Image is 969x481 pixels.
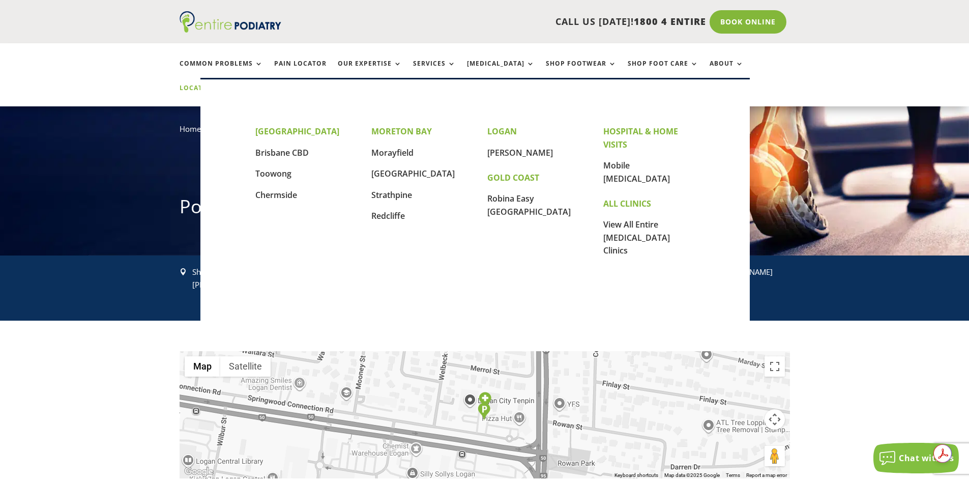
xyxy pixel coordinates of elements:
a: Book Online [710,10,786,34]
a: Terms [726,472,740,478]
a: Common Problems [180,60,263,82]
a: Locations [180,84,230,106]
button: Keyboard shortcuts [614,472,658,479]
img: logo (1) [180,11,281,33]
a: Morayfield [371,147,414,158]
button: Map camera controls [765,409,785,430]
button: Toggle fullscreen view [765,356,785,377]
a: Strathpine [371,189,412,201]
a: Report a map error [746,472,787,478]
strong: GOLD COAST [487,172,539,183]
a: [MEDICAL_DATA] [467,60,535,82]
span: Chat with us [899,452,954,464]
a: Services [413,60,456,82]
h1: Podiatrist [PERSON_NAME] [180,194,790,224]
strong: [GEOGRAPHIC_DATA] [255,126,339,137]
span: 1800 4 ENTIRE [634,15,706,27]
span: Map data ©2025 Google [664,472,720,478]
a: Brisbane CBD [255,147,309,158]
button: Show satellite imagery [220,356,271,377]
strong: HOSPITAL & HOME VISITS [603,126,678,150]
strong: LOGAN [487,126,517,137]
a: View All Entire [MEDICAL_DATA] Clinics [603,219,670,256]
a: Shop Foot Care [628,60,698,82]
a: About [710,60,744,82]
p: CALL US [DATE]! [320,15,706,29]
a: Chermside [255,189,297,201]
a: Our Expertise [338,60,402,82]
a: Pain Locator [274,60,327,82]
a: Entire Podiatry [180,24,281,35]
button: Show street map [185,356,220,377]
button: Drag Pegman onto the map to open Street View [765,446,785,466]
a: Home [180,124,201,134]
div: Entire Podiatry Logan [479,392,491,410]
strong: ALL CLINICS [603,198,651,209]
button: Chat with us [873,443,959,473]
a: Robina Easy [GEOGRAPHIC_DATA] [487,193,571,217]
a: Open this area in Google Maps (opens a new window) [182,465,216,478]
p: Shop [STREET_ADDRESS][PERSON_NAME] [192,266,323,292]
a: Shop Footwear [546,60,616,82]
a: [PERSON_NAME] [487,147,553,158]
div: Parking [478,403,490,420]
strong: MORETON BAY [371,126,432,137]
img: Google [182,465,216,478]
nav: breadcrumb [180,122,790,143]
a: Toowong [255,168,291,179]
span:  [180,268,187,275]
a: Redcliffe [371,210,405,221]
a: Mobile [MEDICAL_DATA] [603,160,670,184]
a: [GEOGRAPHIC_DATA] [371,168,455,179]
